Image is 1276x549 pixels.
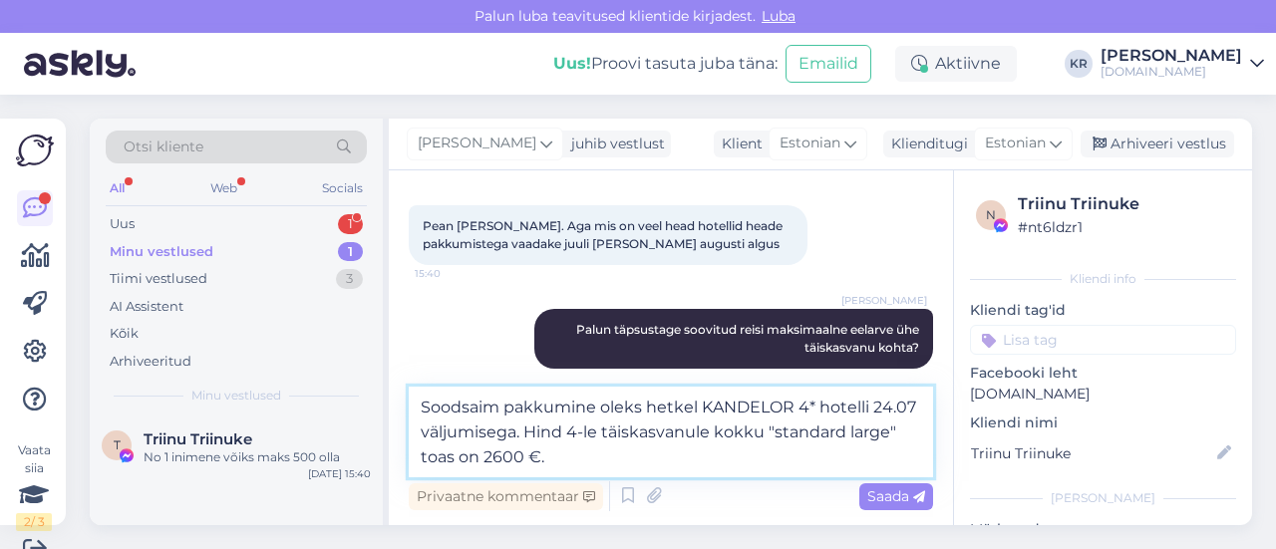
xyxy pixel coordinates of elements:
[16,513,52,531] div: 2 / 3
[415,266,489,281] span: 15:40
[338,214,363,234] div: 1
[124,137,203,157] span: Otsi kliente
[110,242,213,262] div: Minu vestlused
[1018,216,1230,238] div: # nt6ldzr1
[336,269,363,289] div: 3
[970,363,1236,384] p: Facebooki leht
[1101,48,1242,64] div: [PERSON_NAME]
[1101,48,1264,80] a: [PERSON_NAME][DOMAIN_NAME]
[883,134,968,154] div: Klienditugi
[970,270,1236,288] div: Kliendi info
[841,293,927,308] span: [PERSON_NAME]
[308,466,371,481] div: [DATE] 15:40
[756,7,801,25] span: Luba
[780,133,840,154] span: Estonian
[553,54,591,73] b: Uus!
[970,384,1236,405] p: [DOMAIN_NAME]
[895,46,1017,82] div: Aktiivne
[563,134,665,154] div: juhib vestlust
[110,352,191,372] div: Arhiveeritud
[144,430,252,448] span: Triinu Triinuke
[110,324,139,344] div: Kõik
[114,437,121,452] span: T
[985,133,1046,154] span: Estonian
[553,52,778,76] div: Proovi tasuta juba täna:
[206,175,241,201] div: Web
[338,242,363,262] div: 1
[106,175,129,201] div: All
[409,387,933,477] textarea: Soodsaim pakkumine oleks hetkel KANDELOR 4* hotelli 24.07 väljumisega. Hind 4-le täiskasvanule ko...
[576,322,922,355] span: Palun täpsustage soovitud reisi maksimaalne eelarve ühe täiskasvanu kohta?
[191,387,281,405] span: Minu vestlused
[867,487,925,505] span: Saada
[110,297,183,317] div: AI Assistent
[714,134,763,154] div: Klient
[1018,192,1230,216] div: Triinu Triinuke
[1065,50,1093,78] div: KR
[144,448,371,466] div: No 1 inimene võiks maks 500 olla
[970,519,1236,540] p: Märkmed
[16,441,52,531] div: Vaata siia
[970,300,1236,321] p: Kliendi tag'id
[1081,131,1234,157] div: Arhiveeri vestlus
[110,269,207,289] div: Tiimi vestlused
[318,175,367,201] div: Socials
[786,45,871,83] button: Emailid
[16,135,54,166] img: Askly Logo
[986,207,996,222] span: n
[418,133,536,154] span: [PERSON_NAME]
[409,483,603,510] div: Privaatne kommentaar
[971,442,1213,464] input: Lisa nimi
[970,489,1236,507] div: [PERSON_NAME]
[970,412,1236,433] p: Kliendi nimi
[1101,64,1242,80] div: [DOMAIN_NAME]
[423,218,786,251] span: Pean [PERSON_NAME]. Aga mis on veel head hotellid heade pakkumistega vaadake juuli [PERSON_NAME] ...
[110,214,135,234] div: Uus
[970,325,1236,355] input: Lisa tag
